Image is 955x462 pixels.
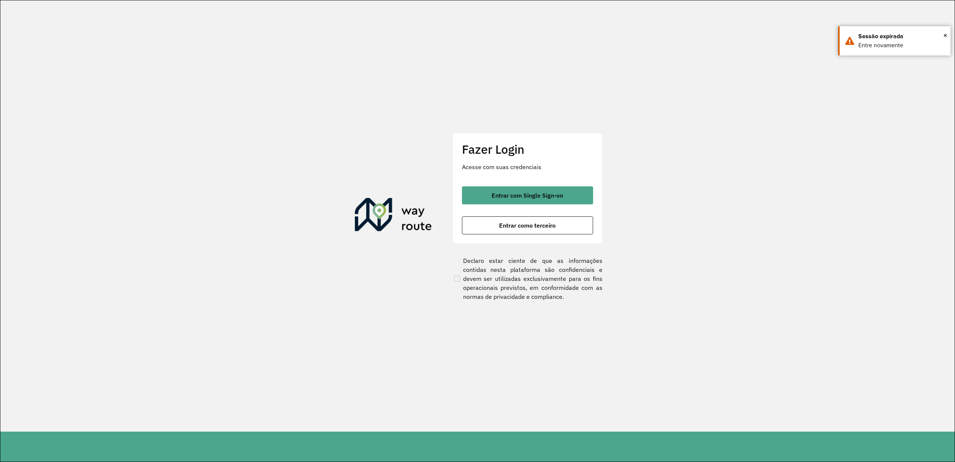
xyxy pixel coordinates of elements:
[355,198,432,234] img: Roteirizador AmbevTech
[943,30,947,41] span: ×
[858,32,945,41] div: Sessão expirada
[462,142,593,156] h2: Fazer Login
[858,41,945,50] div: Entre novamente
[499,222,556,228] span: Entrar como terceiro
[943,30,947,41] button: Close
[462,186,593,204] button: button
[462,216,593,234] button: button
[492,192,563,198] span: Entrar com Single Sign-on
[453,256,602,301] label: Declaro estar ciente de que as informações contidas nesta plataforma são confidenciais e devem se...
[462,162,593,171] p: Acesse com suas credenciais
